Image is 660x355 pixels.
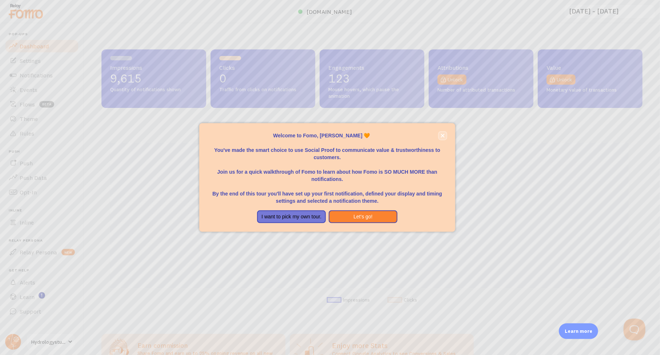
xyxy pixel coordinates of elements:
[329,210,397,223] button: Let's go!
[208,183,447,205] p: By the end of this tour you'll have set up your first notification, defined your display and timi...
[565,328,592,335] p: Learn more
[199,123,455,232] div: Welcome to Fomo, Terry Stringer 🧡You&amp;#39;ve made the smart choice to use Social Proof to comm...
[439,132,447,140] button: close,
[208,132,447,139] p: Welcome to Fomo, [PERSON_NAME] 🧡
[208,139,447,161] p: You've made the smart choice to use Social Proof to communicate value & trustworthiness to custom...
[208,161,447,183] p: Join us for a quick walkthrough of Fomo to learn about how Fomo is SO MUCH MORE than notifications.
[559,323,598,339] div: Learn more
[257,210,326,223] button: I want to pick my own tour.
